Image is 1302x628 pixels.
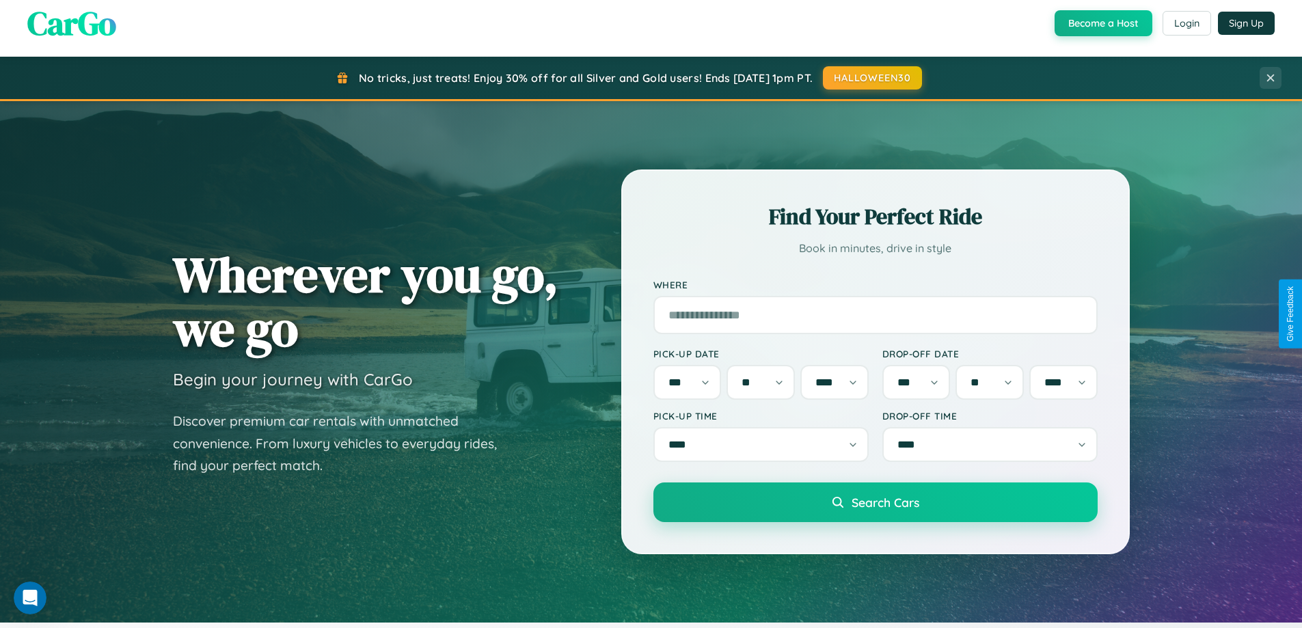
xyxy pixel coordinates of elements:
button: Become a Host [1055,10,1152,36]
button: HALLOWEEN30 [823,66,922,90]
div: Give Feedback [1286,286,1295,342]
p: Discover premium car rentals with unmatched convenience. From luxury vehicles to everyday rides, ... [173,410,515,477]
button: Sign Up [1218,12,1275,35]
span: Search Cars [852,495,919,510]
label: Where [653,279,1098,290]
iframe: Intercom live chat [14,582,46,614]
button: Search Cars [653,482,1098,522]
label: Pick-up Time [653,410,869,422]
h3: Begin your journey with CarGo [173,369,413,390]
label: Drop-off Time [882,410,1098,422]
span: No tricks, just treats! Enjoy 30% off for all Silver and Gold users! Ends [DATE] 1pm PT. [359,71,813,85]
p: Book in minutes, drive in style [653,238,1098,258]
label: Drop-off Date [882,348,1098,359]
label: Pick-up Date [653,348,869,359]
span: CarGo [27,1,116,46]
button: Login [1163,11,1211,36]
h2: Find Your Perfect Ride [653,202,1098,232]
h1: Wherever you go, we go [173,247,558,355]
